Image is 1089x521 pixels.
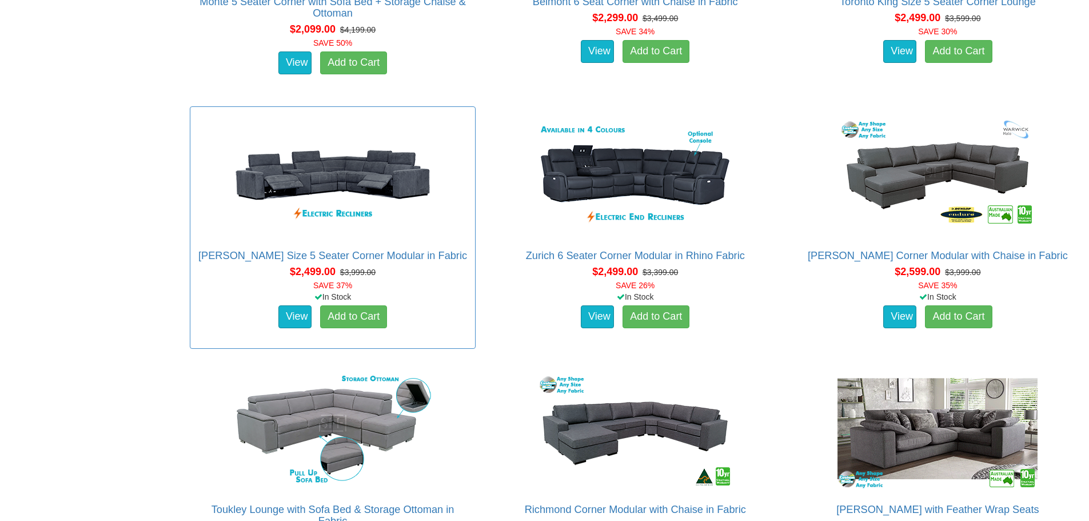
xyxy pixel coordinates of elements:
[836,504,1039,515] a: [PERSON_NAME] with Feather Wrap Seats
[532,113,738,238] img: Zurich 6 Seater Corner Modular in Rhino Fabric
[895,12,940,23] span: $2,499.00
[581,305,614,328] a: View
[616,281,655,290] font: SAVE 26%
[945,268,980,277] del: $3,999.00
[526,250,745,261] a: Zurich 6 Seater Corner Modular in Rhino Fabric
[188,291,477,303] div: In Stock
[883,40,916,63] a: View
[198,250,467,261] a: [PERSON_NAME] Size 5 Seater Corner Modular in Fabric
[945,14,980,23] del: $3,599.00
[918,281,957,290] font: SAVE 35%
[278,305,312,328] a: View
[313,281,352,290] font: SAVE 37%
[623,40,689,63] a: Add to Cart
[340,25,376,34] del: $4,199.00
[918,27,957,36] font: SAVE 30%
[808,250,1068,261] a: [PERSON_NAME] Corner Modular with Chaise in Fabric
[230,367,436,492] img: Toukley Lounge with Sofa Bed & Storage Ottoman in Fabric
[925,40,992,63] a: Add to Cart
[592,266,638,277] span: $2,499.00
[290,266,336,277] span: $2,499.00
[895,266,940,277] span: $2,599.00
[320,51,387,74] a: Add to Cart
[883,305,916,328] a: View
[313,38,352,47] font: SAVE 50%
[925,305,992,328] a: Add to Cart
[490,291,780,303] div: In Stock
[643,268,678,277] del: $3,399.00
[643,14,678,23] del: $3,499.00
[592,12,638,23] span: $2,299.00
[340,268,376,277] del: $3,999.00
[581,40,614,63] a: View
[278,51,312,74] a: View
[835,367,1040,492] img: Erika Corner with Feather Wrap Seats
[793,291,1083,303] div: In Stock
[525,504,746,515] a: Richmond Corner Modular with Chaise in Fabric
[290,23,336,35] span: $2,099.00
[835,113,1040,238] img: Morton Corner Modular with Chaise in Fabric
[616,27,655,36] font: SAVE 34%
[320,305,387,328] a: Add to Cart
[532,367,738,492] img: Richmond Corner Modular with Chaise in Fabric
[230,113,436,238] img: Marlow King Size 5 Seater Corner Modular in Fabric
[623,305,689,328] a: Add to Cart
